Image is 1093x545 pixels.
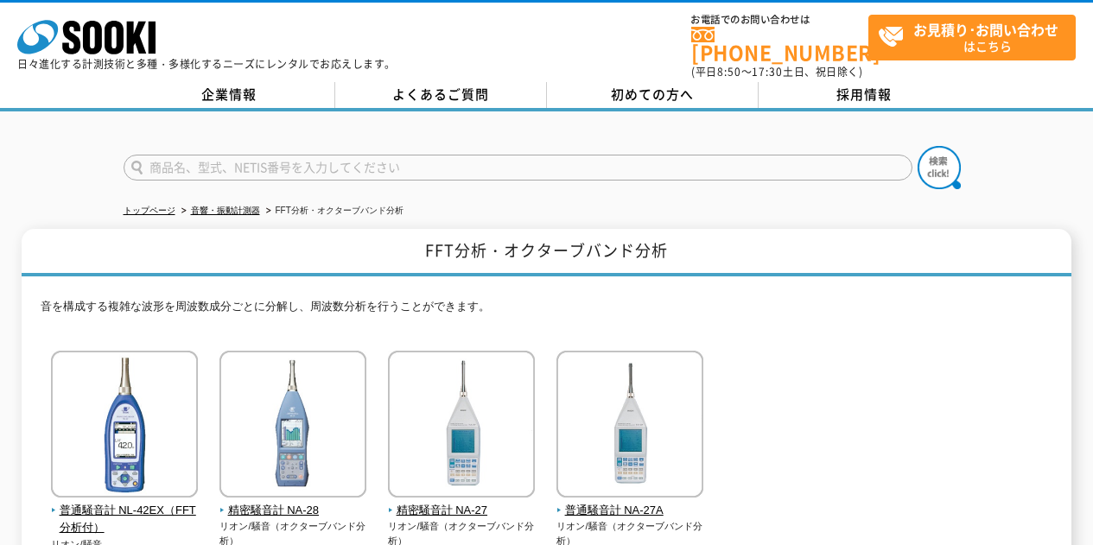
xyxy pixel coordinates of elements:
a: 企業情報 [124,82,335,108]
span: はこちら [878,16,1075,59]
span: (平日 ～ 土日、祝日除く) [691,64,862,79]
img: 精密騒音計 NA-27 [388,351,535,502]
img: 普通騒音計 NA-27A [556,351,703,502]
img: 精密騒音計 NA-28 [219,351,366,502]
a: 採用情報 [759,82,970,108]
span: 普通騒音計 NA-27A [556,502,704,520]
p: 音を構成する複雑な波形を周波数成分ごとに分解し、周波数分析を行うことができます。 [41,298,1052,325]
a: 初めての方へ [547,82,759,108]
span: 8:50 [717,64,741,79]
span: 精密騒音計 NA-27 [388,502,536,520]
h1: FFT分析・オクターブバンド分析 [22,229,1071,276]
a: 精密騒音計 NA-28 [219,485,367,520]
a: よくあるご質問 [335,82,547,108]
a: 精密騒音計 NA-27 [388,485,536,520]
span: 精密騒音計 NA-28 [219,502,367,520]
span: お電話でのお問い合わせは [691,15,868,25]
a: 普通騒音計 NL-42EX（FFT分析付） [51,485,199,537]
input: 商品名、型式、NETIS番号を入力してください [124,155,912,181]
strong: お見積り･お問い合わせ [913,19,1058,40]
span: 普通騒音計 NL-42EX（FFT分析付） [51,502,199,538]
a: [PHONE_NUMBER] [691,27,868,62]
li: FFT分析・オクターブバンド分析 [263,202,404,220]
a: 普通騒音計 NA-27A [556,485,704,520]
a: トップページ [124,206,175,215]
p: 日々進化する計測技術と多種・多様化するニーズにレンタルでお応えします。 [17,59,396,69]
img: 普通騒音計 NL-42EX（FFT分析付） [51,351,198,502]
span: 初めての方へ [611,85,694,104]
img: btn_search.png [918,146,961,189]
a: お見積り･お問い合わせはこちら [868,15,1076,60]
span: 17:30 [752,64,783,79]
a: 音響・振動計測器 [191,206,260,215]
